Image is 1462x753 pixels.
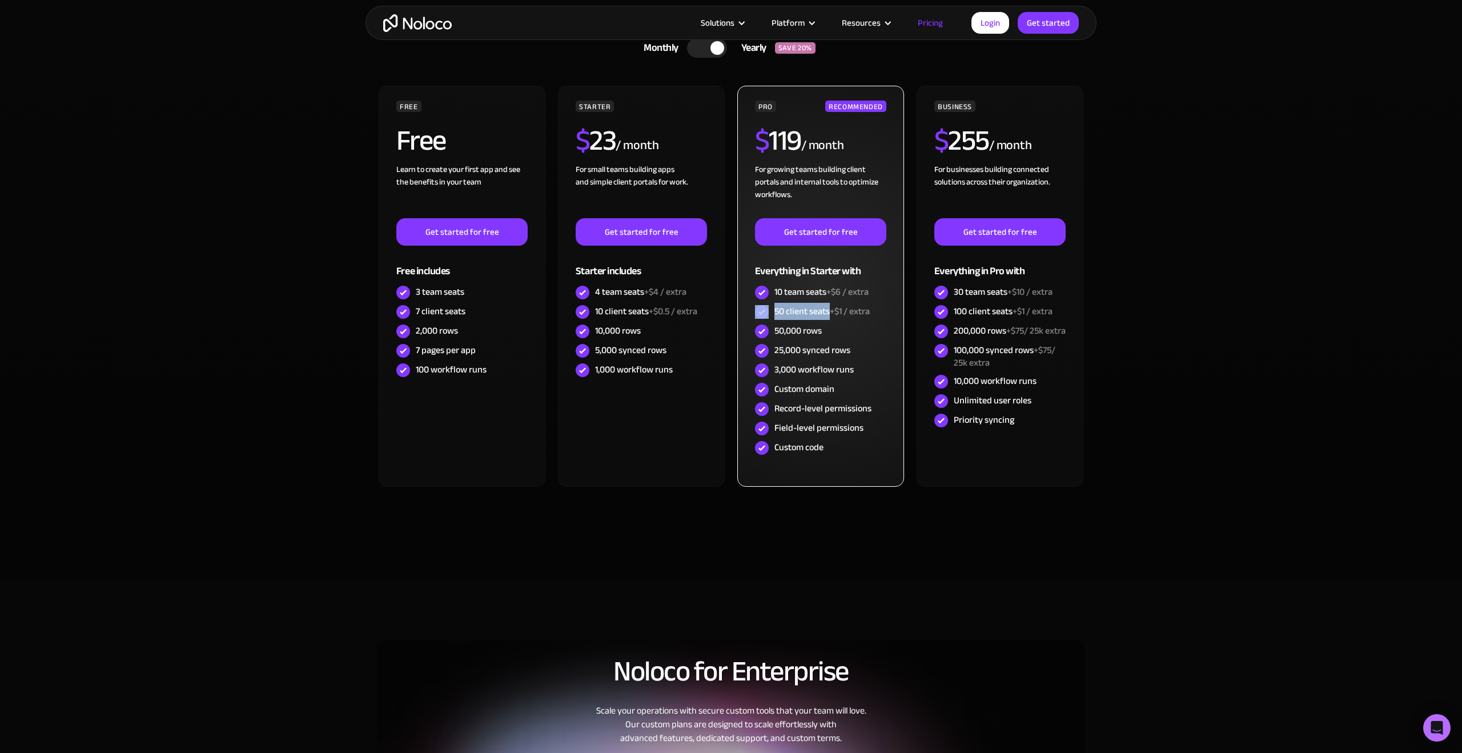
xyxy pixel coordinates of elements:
[1423,714,1451,742] div: Open Intercom Messenger
[989,137,1032,155] div: / month
[727,39,775,57] div: Yearly
[595,325,641,337] div: 10,000 rows
[774,441,824,454] div: Custom code
[954,394,1031,407] div: Unlimited user roles
[595,305,697,318] div: 10 client seats
[842,15,881,30] div: Resources
[830,303,870,320] span: +$1 / extra
[416,363,487,376] div: 100 workflow runs
[416,325,458,337] div: 2,000 rows
[649,303,697,320] span: +$0.5 / extra
[396,218,528,246] a: Get started for free
[828,15,903,30] div: Resources
[755,218,886,246] a: Get started for free
[396,101,421,112] div: FREE
[576,126,616,155] h2: 23
[629,39,687,57] div: Monthly
[801,137,844,155] div: / month
[644,283,686,301] span: +$4 / extra
[757,15,828,30] div: Platform
[825,101,886,112] div: RECOMMENDED
[954,344,1066,369] div: 100,000 synced rows
[954,342,1055,371] span: +$75/ 25k extra
[595,286,686,298] div: 4 team seats
[701,15,734,30] div: Solutions
[934,126,989,155] h2: 255
[774,383,834,395] div: Custom domain
[774,363,854,376] div: 3,000 workflow runs
[954,375,1037,387] div: 10,000 workflow runs
[576,101,614,112] div: STARTER
[377,704,1085,745] div: Scale your operations with secure custom tools that your team will love. Our custom plans are des...
[686,15,757,30] div: Solutions
[1007,283,1053,301] span: +$10 / extra
[774,286,869,298] div: 10 team seats
[826,283,869,301] span: +$6 / extra
[383,14,452,32] a: home
[755,114,769,167] span: $
[774,305,870,318] div: 50 client seats
[934,218,1066,246] a: Get started for free
[576,163,707,218] div: For small teams building apps and simple client portals for work. ‍
[774,344,850,357] div: 25,000 synced rows
[1018,12,1079,34] a: Get started
[576,114,590,167] span: $
[1013,303,1053,320] span: +$1 / extra
[755,126,801,155] h2: 119
[416,286,464,298] div: 3 team seats
[774,422,863,434] div: Field-level permissions
[1006,322,1066,339] span: +$75/ 25k extra
[595,363,673,376] div: 1,000 workflow runs
[903,15,957,30] a: Pricing
[772,15,805,30] div: Platform
[954,305,1053,318] div: 100 client seats
[954,286,1053,298] div: 30 team seats
[595,344,666,357] div: 5,000 synced rows
[396,246,528,283] div: Free includes
[954,414,1014,426] div: Priority syncing
[775,42,816,54] div: SAVE 20%
[755,101,776,112] div: PRO
[416,344,476,357] div: 7 pages per app
[396,126,446,155] h2: Free
[755,163,886,218] div: For growing teams building client portals and internal tools to optimize workflows.
[396,163,528,218] div: Learn to create your first app and see the benefits in your team ‍
[934,101,975,112] div: BUSINESS
[576,246,707,283] div: Starter includes
[774,325,822,337] div: 50,000 rows
[971,12,1009,34] a: Login
[934,163,1066,218] div: For businesses building connected solutions across their organization. ‍
[774,402,871,415] div: Record-level permissions
[576,218,707,246] a: Get started for free
[934,246,1066,283] div: Everything in Pro with
[954,325,1066,337] div: 200,000 rows
[377,656,1085,687] h2: Noloco for Enterprise
[934,114,949,167] span: $
[416,305,465,318] div: 7 client seats
[616,137,658,155] div: / month
[755,246,886,283] div: Everything in Starter with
